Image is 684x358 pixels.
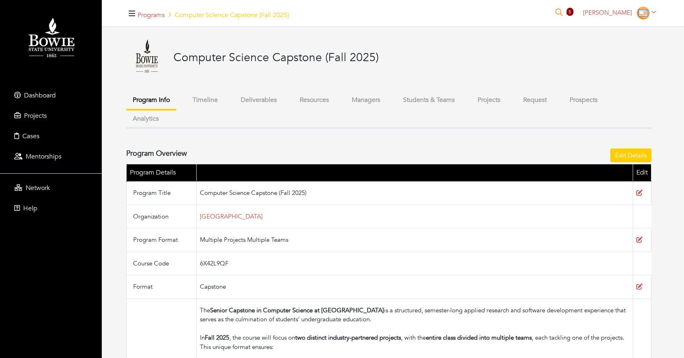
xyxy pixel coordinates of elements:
[205,334,229,342] strong: Fall 2025
[138,11,165,20] a: Programs
[138,11,289,19] h5: Computer Science Capstone (Fall 2025)
[579,9,660,17] a: [PERSON_NAME]
[2,148,100,165] a: Mentorships
[173,51,379,65] h3: Computer Science Capstone (Fall 2025)
[24,91,56,100] span: Dashboard
[126,36,167,77] img: Bowie%20State%20University%20Logo%20(1).png
[127,181,197,205] td: Program Title
[345,91,387,109] button: Managers
[186,91,224,109] button: Timeline
[517,91,553,109] button: Request
[2,200,100,217] a: Help
[234,91,283,109] button: Deliverables
[2,87,100,104] a: Dashboard
[295,334,401,342] strong: two distinct industry-partnered projects
[471,91,507,109] button: Projects
[22,132,39,141] span: Cases
[2,128,100,144] a: Cases
[637,7,650,20] img: Educator-Icon-31d5a1e457ca3f5474c6b92ab10a5d5101c9f8fbafba7b88091835f1a8db102f.png
[127,252,197,275] td: Course Code
[426,334,532,342] strong: entire class divided into multiple teams
[126,149,187,158] h4: Program Overview
[566,9,572,18] a: 5
[8,14,94,62] img: Bowie%20State%20University%20Logo.png
[610,148,651,163] a: Edit Details
[200,306,629,334] div: The is a structured, semester-long applied research and software development experience that serv...
[293,91,335,109] button: Resources
[566,8,573,16] span: 5
[23,204,37,213] span: Help
[127,164,197,181] th: Program Details
[126,91,176,110] button: Program Info
[397,91,461,109] button: Students & Teams
[24,111,47,120] span: Projects
[196,252,633,275] td: 6X42L9QF
[200,212,263,221] a: [GEOGRAPHIC_DATA]
[127,275,197,299] td: Format
[26,183,50,192] span: Network
[563,91,604,109] button: Prospects
[126,110,165,128] button: Analytics
[127,205,197,228] td: Organization
[196,275,633,299] td: Capstone
[2,108,100,124] a: Projects
[196,228,633,252] td: Multiple Projects Multiple Teams
[633,164,651,181] th: Edit
[583,9,632,17] span: [PERSON_NAME]
[196,181,633,205] td: Computer Science Capstone (Fall 2025)
[26,152,61,161] span: Mentorships
[210,306,384,314] strong: Senior Capstone in Computer Science at [GEOGRAPHIC_DATA]
[127,228,197,252] td: Program Format
[2,180,100,196] a: Network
